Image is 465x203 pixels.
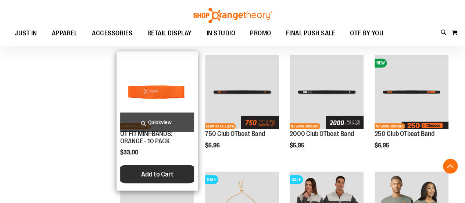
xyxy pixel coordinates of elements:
[117,165,198,183] button: Add to Cart
[205,142,221,148] span: $5.95
[141,170,174,178] span: Add to Cart
[375,123,405,129] span: NETWORK EXCLUSIVE
[375,130,434,137] a: 250 Club OTbeat Band
[201,51,283,167] div: product
[279,25,343,42] a: FINAL PUSH SALE
[250,25,271,42] span: PROMO
[192,8,273,23] img: Shop Orangetheory
[375,55,448,130] a: Image of 250 Club OTbeat BandNEWNETWORK EXCLUSIVE
[120,112,194,132] a: Quickview
[205,55,279,129] img: Main of 750 Club OTBeat Band
[371,51,452,164] div: product
[443,159,458,174] button: Back To Top
[290,55,364,130] a: Main of 2000 Club OTBeat BandNETWORK EXCLUSIVE
[140,25,199,42] a: RETAIL DISPLAY
[7,25,44,42] a: JUST IN
[85,25,140,42] a: ACCESSORIES
[243,25,279,42] a: PROMO
[205,55,279,130] a: Main of 750 Club OTBeat BandNETWORK EXCLUSIVE
[290,55,364,129] img: Main of 2000 Club OTBeat Band
[375,55,448,129] img: Image of 250 Club OTbeat Band
[205,175,218,184] span: SALE
[375,59,387,67] span: NEW
[290,142,305,148] span: $5.95
[92,25,133,42] span: ACCESSORIES
[343,25,391,42] a: OTF BY YOU
[375,142,390,148] span: $6.95
[120,55,194,129] img: Product image for OT FIT MINI-BANDS: ORANGE - 10 PACK
[290,175,303,184] span: SALE
[147,25,192,42] span: RETAIL DISPLAY
[52,25,78,42] span: APPAREL
[207,25,236,42] span: IN STUDIO
[199,25,243,42] a: IN STUDIO
[117,51,198,191] div: product
[15,25,37,42] span: JUST IN
[120,149,139,155] span: $33.00
[290,130,354,137] a: 2000 Club OTbeat Band
[286,25,336,42] span: FINAL PUSH SALE
[290,123,320,129] span: NETWORK EXCLUSIVE
[205,123,236,129] span: NETWORK EXCLUSIVE
[120,130,172,144] a: OT FIT MINI-BANDS: ORANGE - 10 PACK
[44,25,85,42] a: APPAREL
[120,55,194,130] a: Product image for OT FIT MINI-BANDS: ORANGE - 10 PACKNETWORK EXCLUSIVE
[205,130,265,137] a: 750 Club OTbeat Band
[286,51,367,167] div: product
[350,25,383,42] span: OTF BY YOU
